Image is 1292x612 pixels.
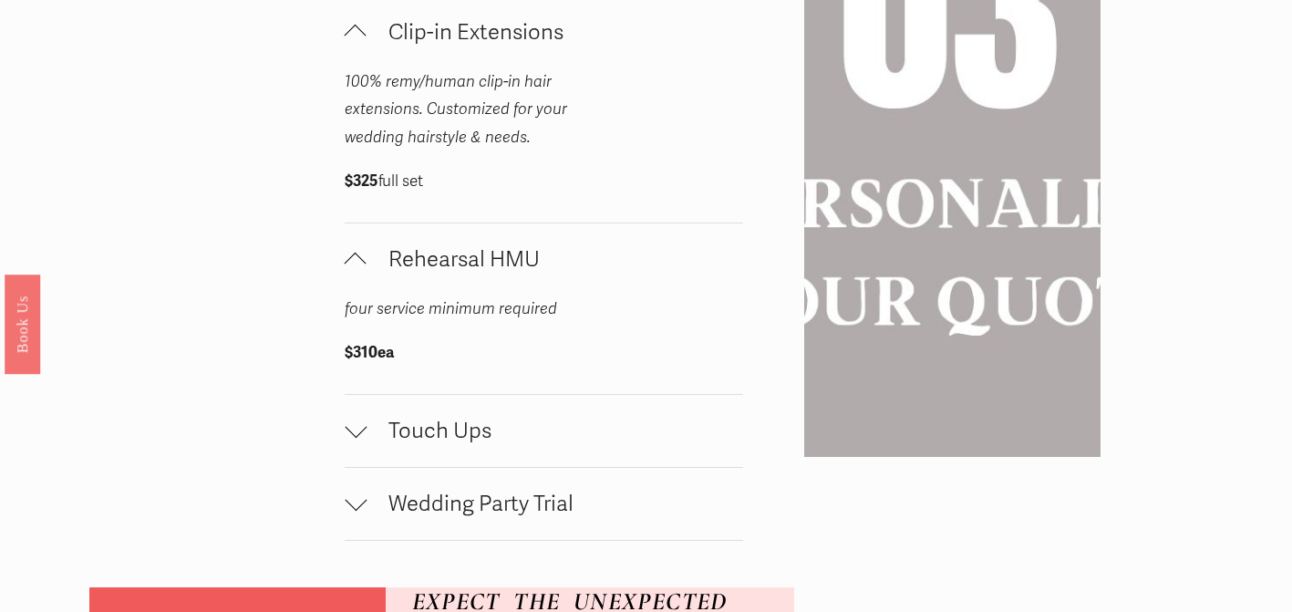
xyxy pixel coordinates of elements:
p: full set [345,168,624,196]
div: Rehearsal HMU [345,296,743,394]
em: 100% remy/human clip-in hair extensions. Customized for your wedding hairstyle & needs. [345,72,571,147]
a: Book Us [5,274,40,373]
span: Rehearsal HMU [367,246,743,273]
span: Wedding Party Trial [367,491,743,517]
strong: $310ea [345,343,394,362]
em: four service minimum required [345,299,557,318]
button: Rehearsal HMU [345,223,743,296]
button: Touch Ups [345,395,743,467]
div: Clip-in Extensions [345,68,743,223]
strong: $325 [345,171,378,191]
span: Clip-in Extensions [367,19,743,46]
span: Touch Ups [367,418,743,444]
button: Wedding Party Trial [345,468,743,540]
